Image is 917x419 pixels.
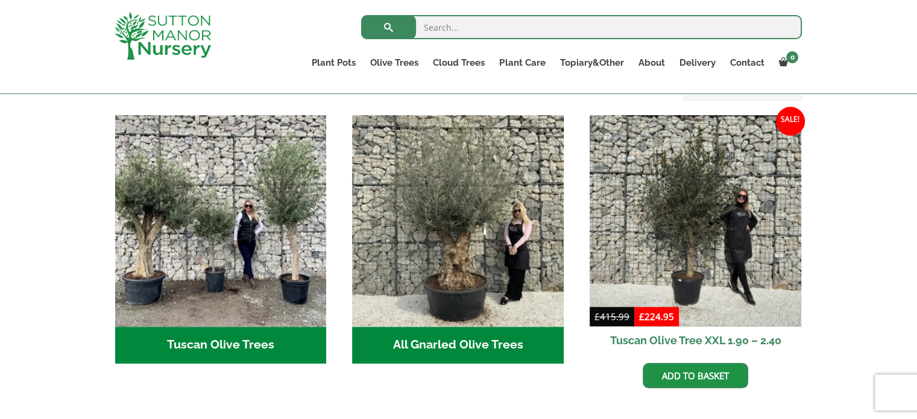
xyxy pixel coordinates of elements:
[552,54,631,71] a: Topiary&Other
[776,107,805,136] span: Sale!
[361,15,802,39] input: Search...
[639,310,674,323] bdi: 224.95
[115,115,327,327] img: Tuscan Olive Trees
[631,54,672,71] a: About
[352,115,564,364] a: Visit product category All Gnarled Olive Trees
[426,54,492,71] a: Cloud Trees
[352,115,564,327] img: All Gnarled Olive Trees
[771,54,802,71] a: 0
[672,54,722,71] a: Delivery
[722,54,771,71] a: Contact
[115,327,327,364] h2: Tuscan Olive Trees
[363,54,426,71] a: Olive Trees
[590,327,801,354] h2: Tuscan Olive Tree XXL 1.90 – 2.40
[492,54,552,71] a: Plant Care
[590,115,801,354] a: Sale! Tuscan Olive Tree XXL 1.90 – 2.40
[590,115,801,327] img: Tuscan Olive Tree XXL 1.90 - 2.40
[115,115,327,364] a: Visit product category Tuscan Olive Trees
[594,310,629,323] bdi: 415.99
[304,54,363,71] a: Plant Pots
[594,310,600,323] span: £
[115,12,211,60] img: logo
[639,310,644,323] span: £
[643,363,748,388] a: Add to basket: “Tuscan Olive Tree XXL 1.90 - 2.40”
[786,51,798,63] span: 0
[352,327,564,364] h2: All Gnarled Olive Trees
